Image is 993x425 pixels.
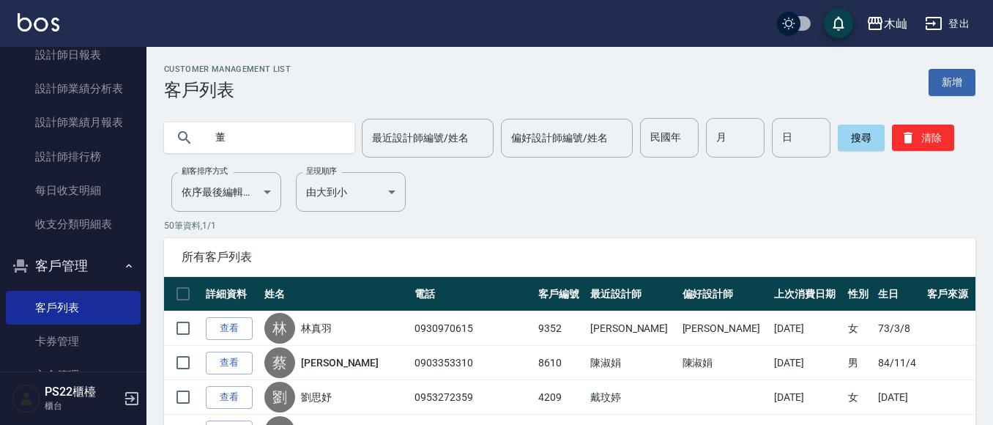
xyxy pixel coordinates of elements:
[6,174,141,207] a: 每日收支明細
[411,277,535,311] th: 電話
[411,380,535,415] td: 0953272359
[587,380,679,415] td: 戴玟婷
[860,9,913,39] button: 木屾
[45,399,119,413] p: 櫃台
[587,346,679,380] td: 陳淑娟
[6,72,141,106] a: 設計師業績分析表
[679,346,771,380] td: 陳淑娟
[770,346,844,380] td: [DATE]
[679,311,771,346] td: [PERSON_NAME]
[306,166,337,177] label: 呈現順序
[535,311,587,346] td: 9352
[874,277,923,311] th: 生日
[6,325,141,358] a: 卡券管理
[45,385,119,399] h5: PS22櫃檯
[587,277,679,311] th: 最近設計師
[874,311,923,346] td: 73/3/8
[874,346,923,380] td: 84/11/4
[205,118,343,158] input: 搜尋關鍵字
[535,277,587,311] th: 客戶編號
[884,15,907,33] div: 木屾
[844,311,874,346] td: 女
[12,384,41,413] img: Person
[892,125,954,151] button: 清除
[301,355,379,370] a: [PERSON_NAME]
[6,140,141,174] a: 設計師排行榜
[874,380,923,415] td: [DATE]
[535,346,587,380] td: 8610
[587,311,679,346] td: [PERSON_NAME]
[206,386,253,409] a: 查看
[182,166,228,177] label: 顧客排序方式
[844,277,874,311] th: 性別
[206,352,253,374] a: 查看
[164,80,291,100] h3: 客戶列表
[679,277,771,311] th: 偏好設計師
[6,106,141,139] a: 設計師業績月報表
[844,380,874,415] td: 女
[182,250,958,265] span: 所有客戶列表
[6,38,141,72] a: 設計師日報表
[411,346,535,380] td: 0903353310
[770,380,844,415] td: [DATE]
[6,291,141,325] a: 客戶列表
[6,247,141,285] button: 客戶管理
[261,277,411,311] th: 姓名
[264,347,295,378] div: 蔡
[171,172,281,212] div: 依序最後編輯時間
[6,358,141,392] a: 入金管理
[164,64,291,74] h2: Customer Management List
[164,219,975,232] p: 50 筆資料, 1 / 1
[202,277,261,311] th: 詳細資料
[6,207,141,241] a: 收支分類明細表
[411,311,535,346] td: 0930970615
[296,172,406,212] div: 由大到小
[264,313,295,344] div: 林
[923,277,975,311] th: 客戶來源
[770,311,844,346] td: [DATE]
[535,380,587,415] td: 4209
[301,390,332,404] a: 劉思妤
[824,9,853,38] button: save
[264,382,295,413] div: 劉
[838,125,885,151] button: 搜尋
[919,10,975,37] button: 登出
[770,277,844,311] th: 上次消費日期
[18,13,59,32] img: Logo
[844,346,874,380] td: 男
[206,317,253,340] a: 查看
[929,69,975,96] a: 新增
[301,321,332,336] a: 林真羽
